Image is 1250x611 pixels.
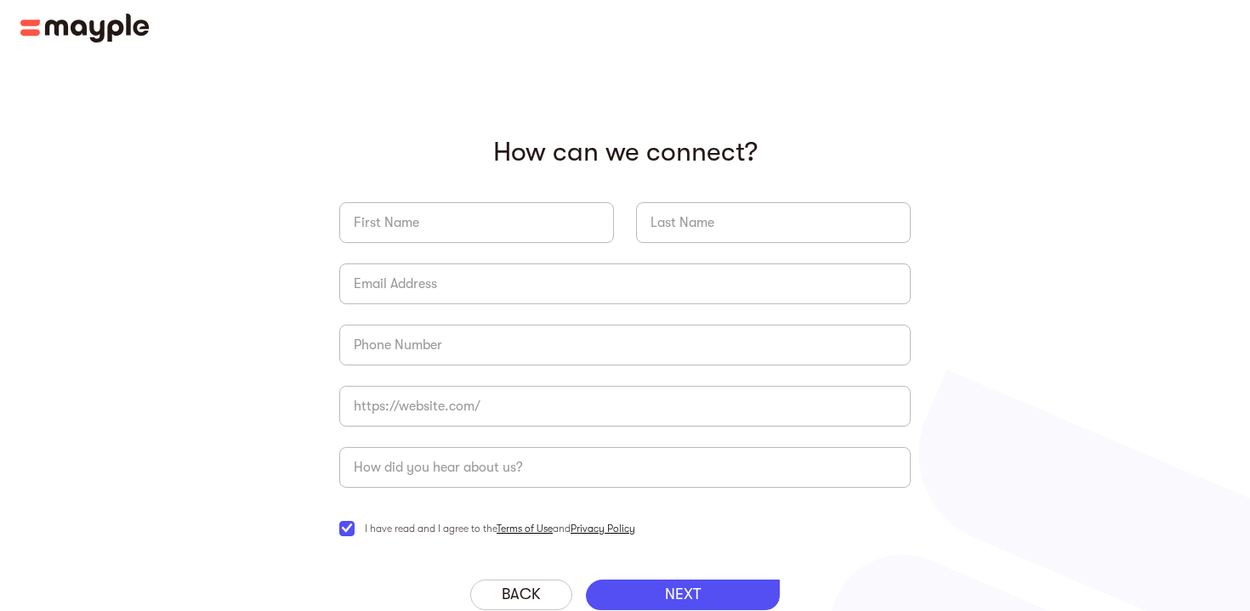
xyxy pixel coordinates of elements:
img: Mayple logo [20,14,150,42]
p: How can we connect? [339,136,911,168]
input: https://website.com/ [339,386,911,427]
p: Back [502,586,541,604]
input: Email Address [339,263,911,304]
input: How did you hear about us? [339,447,911,488]
p: NEXT [665,586,701,604]
span: I have read and I agree to the and [365,518,635,539]
a: Terms of Use [497,523,553,535]
input: Last Name [636,202,911,243]
a: Privacy Policy [571,523,635,535]
input: First Name [339,202,614,243]
input: Phone Number [339,325,911,365]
